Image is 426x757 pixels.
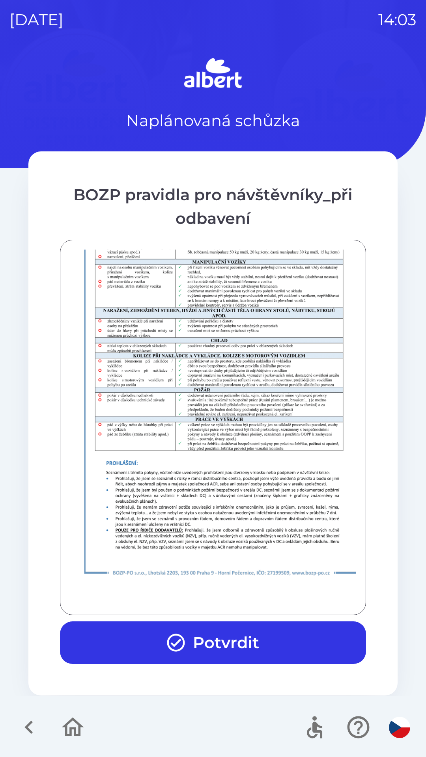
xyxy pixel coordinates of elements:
img: t5iKY4Cocv4gECBCogIEgBgIECBAgQIAAAQIEDAQNECBAgAABAgQIECCwAh4EVRAgQIAAAQIECBAg4EHQAAECBAgQIECAAAEC... [70,151,376,583]
p: Naplánovaná schůzka [126,109,300,132]
p: [DATE] [9,8,64,32]
button: Potvrdit [60,621,366,664]
p: 14:03 [378,8,417,32]
img: Logo [28,55,398,93]
img: cs flag [389,717,410,738]
div: BOZP pravidla pro návštěvníky_při odbavení [60,183,366,230]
